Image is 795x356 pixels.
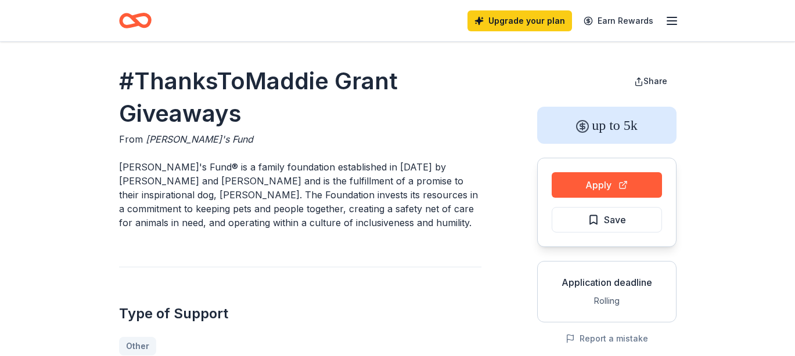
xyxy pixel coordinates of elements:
button: Save [552,207,662,233]
button: Report a mistake [566,332,648,346]
span: [PERSON_NAME]'s Fund [146,133,253,145]
button: Apply [552,172,662,198]
span: Share [643,76,667,86]
div: From [119,132,481,146]
span: Save [604,212,626,227]
a: Home [119,7,152,34]
button: Share [625,70,677,93]
div: Rolling [547,294,667,308]
div: up to 5k [537,107,677,144]
div: Application deadline [547,275,667,289]
p: [PERSON_NAME]'s Fund® is a family foundation established in [DATE] by [PERSON_NAME] and [PERSON_N... [119,160,481,230]
h1: #ThanksToMaddie Grant Giveaways [119,65,481,130]
a: Earn Rewards [577,10,660,31]
a: Upgrade your plan [467,10,572,31]
h2: Type of Support [119,304,481,323]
